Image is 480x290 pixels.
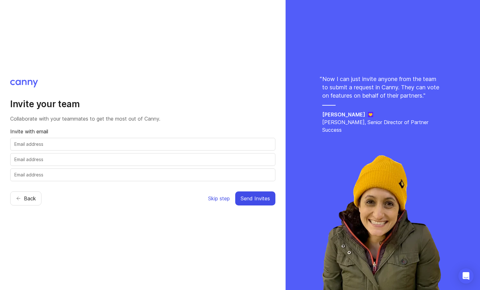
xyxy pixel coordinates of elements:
[458,268,474,284] div: Open Intercom Messenger
[322,111,365,118] h5: [PERSON_NAME]
[235,191,275,205] button: Send Invites
[10,98,275,110] h2: Invite your team
[24,195,36,202] span: Back
[368,112,373,117] img: Jane logo
[322,118,443,134] p: [PERSON_NAME], Senior Director of Partner Success
[14,171,271,178] input: Email address
[14,156,271,163] input: Email address
[10,191,41,205] button: Back
[10,80,38,87] img: Canny logo
[10,115,275,123] p: Collaborate with your teammates to get the most out of Canny.
[241,195,270,202] span: Send Invites
[318,150,448,290] img: rachel-ec36006e32d921eccbc7237da87631ad.webp
[208,195,230,202] span: Skip step
[10,128,275,135] p: Invite with email
[14,141,271,148] input: Email address
[322,75,443,100] p: Now I can just invite anyone from the team to submit a request in Canny. They can vote on feature...
[208,191,230,205] button: Skip step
